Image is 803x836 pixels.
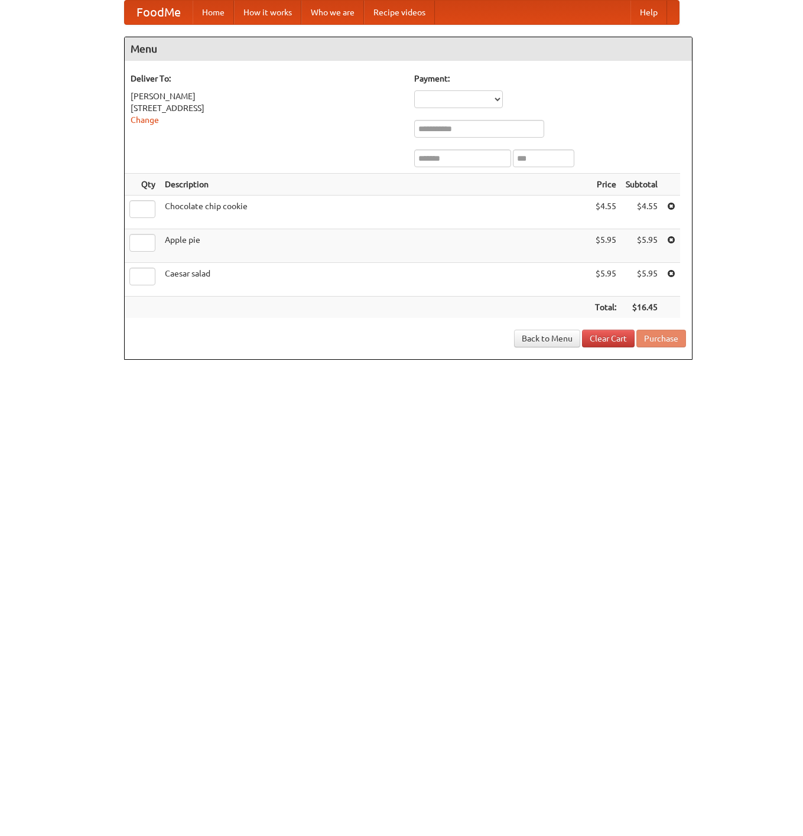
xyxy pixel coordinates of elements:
[621,196,662,229] td: $4.55
[590,174,621,196] th: Price
[590,297,621,318] th: Total:
[131,102,402,114] div: [STREET_ADDRESS]
[364,1,435,24] a: Recipe videos
[590,229,621,263] td: $5.95
[131,73,402,84] h5: Deliver To:
[621,263,662,297] td: $5.95
[125,1,193,24] a: FoodMe
[621,229,662,263] td: $5.95
[414,73,686,84] h5: Payment:
[630,1,667,24] a: Help
[582,330,635,347] a: Clear Cart
[125,174,160,196] th: Qty
[131,115,159,125] a: Change
[621,174,662,196] th: Subtotal
[590,263,621,297] td: $5.95
[621,297,662,318] th: $16.45
[160,263,590,297] td: Caesar salad
[160,229,590,263] td: Apple pie
[125,37,692,61] h4: Menu
[301,1,364,24] a: Who we are
[131,90,402,102] div: [PERSON_NAME]
[193,1,234,24] a: Home
[514,330,580,347] a: Back to Menu
[636,330,686,347] button: Purchase
[234,1,301,24] a: How it works
[160,174,590,196] th: Description
[160,196,590,229] td: Chocolate chip cookie
[590,196,621,229] td: $4.55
